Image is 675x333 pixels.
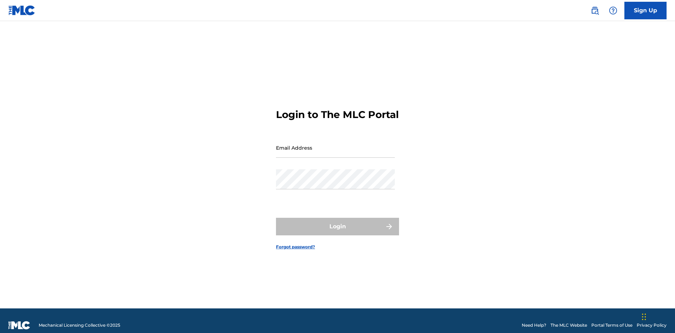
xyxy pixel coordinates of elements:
div: Drag [642,306,646,327]
img: help [609,6,617,15]
img: logo [8,321,30,329]
a: Privacy Policy [637,322,667,328]
a: Need Help? [522,322,546,328]
a: The MLC Website [551,322,587,328]
h3: Login to The MLC Portal [276,109,399,121]
a: Sign Up [624,2,667,19]
iframe: Chat Widget [640,299,675,333]
a: Forgot password? [276,244,315,250]
img: search [591,6,599,15]
img: MLC Logo [8,5,36,15]
a: Public Search [588,4,602,18]
span: Mechanical Licensing Collective © 2025 [39,322,120,328]
div: Help [606,4,620,18]
a: Portal Terms of Use [591,322,632,328]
